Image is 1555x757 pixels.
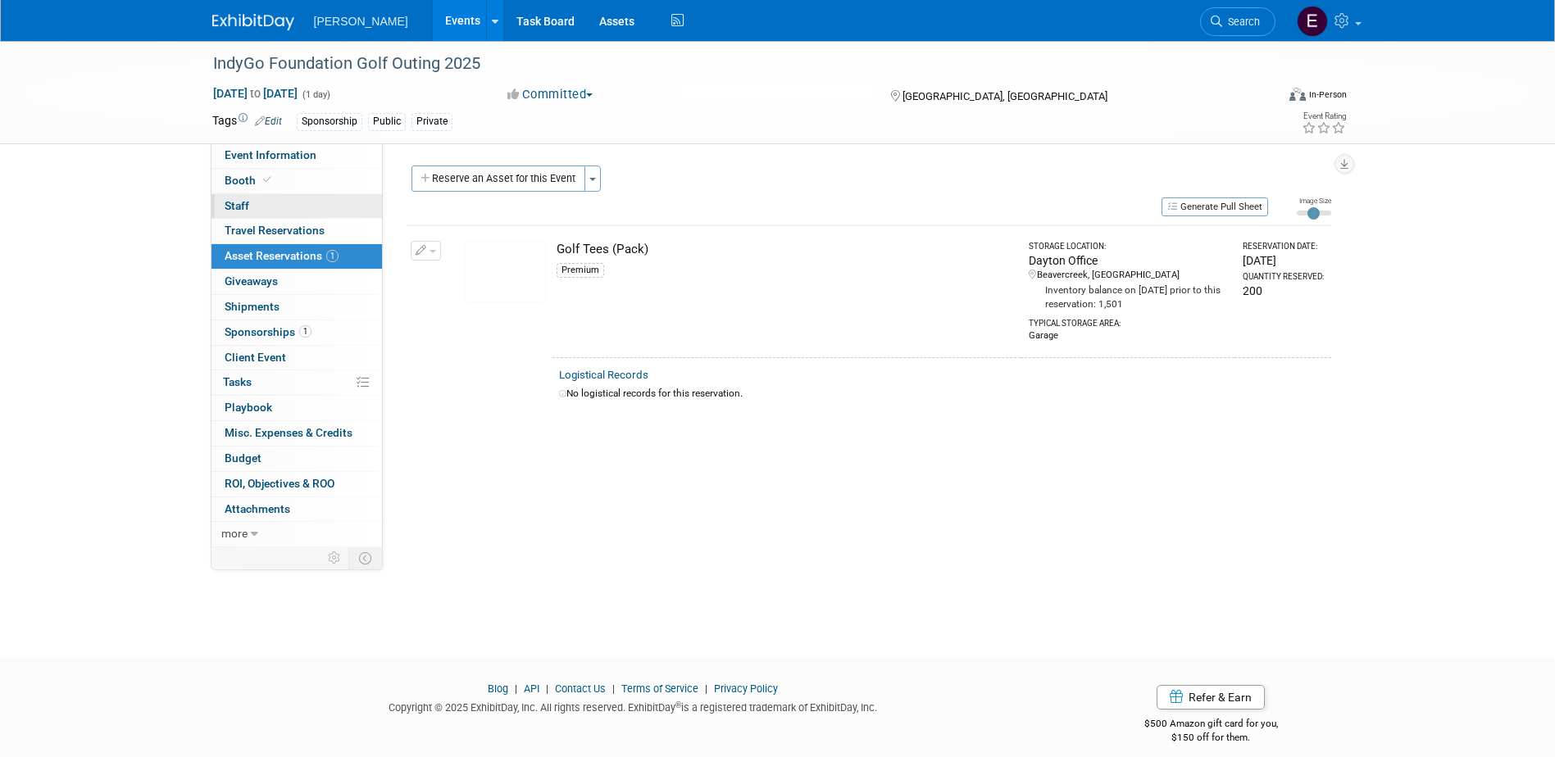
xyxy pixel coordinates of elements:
[248,87,263,100] span: to
[297,113,362,130] div: Sponsorship
[368,113,406,130] div: Public
[511,682,521,695] span: |
[502,86,599,103] button: Committed
[255,116,282,127] a: Edit
[559,387,1325,401] div: No logistical records for this reservation.
[326,250,339,262] span: 1
[225,451,261,465] span: Budget
[1029,329,1229,342] div: Garage
[212,86,298,101] span: [DATE] [DATE]
[621,682,698,695] a: Terms of Service
[1297,6,1328,37] img: Emy Volk
[225,351,286,364] span: Client Event
[559,369,648,381] a: Logistical Records
[557,241,1014,258] div: Golf Tees (Pack)
[225,325,311,338] span: Sponsorships
[1297,196,1331,206] div: Image Size
[1162,197,1268,216] button: Generate Pull Sheet
[225,477,334,490] span: ROI, Objectives & ROO
[211,169,382,193] a: Booth
[212,696,1055,715] div: Copyright © 2025 ExhibitDay, Inc. All rights reserved. ExhibitDay is a registered trademark of Ex...
[314,15,408,28] span: [PERSON_NAME]
[1079,706,1344,744] div: $500 Amazon gift card for you,
[211,370,382,395] a: Tasks
[321,547,349,569] td: Personalize Event Tab Strip
[211,497,382,522] a: Attachments
[1029,282,1229,311] div: Inventory balance on [DATE] prior to this reservation: 1,501
[221,527,248,540] span: more
[701,682,712,695] span: |
[225,426,352,439] span: Misc. Expenses & Credits
[488,682,508,695] a: Blog
[207,49,1251,79] div: IndyGo Foundation Golf Outing 2025
[225,401,272,414] span: Playbook
[465,241,546,302] img: View Images
[1200,7,1275,36] a: Search
[211,295,382,320] a: Shipments
[1029,311,1229,329] div: Typical Storage Area:
[225,502,290,515] span: Attachments
[211,346,382,370] a: Client Event
[211,320,382,345] a: Sponsorships1
[211,446,382,471] a: Budget
[225,274,278,288] span: Giveaways
[223,375,252,388] span: Tasks
[1079,731,1344,745] div: $150 off for them.
[299,325,311,338] span: 1
[608,682,619,695] span: |
[903,90,1107,102] span: [GEOGRAPHIC_DATA], [GEOGRAPHIC_DATA]
[225,174,275,187] span: Booth
[1302,112,1346,120] div: Event Rating
[225,224,325,237] span: Travel Reservations
[211,219,382,243] a: Travel Reservations
[211,421,382,446] a: Misc. Expenses & Credits
[555,682,606,695] a: Contact Us
[1222,16,1260,28] span: Search
[714,682,778,695] a: Privacy Policy
[212,112,282,131] td: Tags
[675,700,681,709] sup: ®
[211,472,382,496] a: ROI, Objectives & ROO
[225,148,316,161] span: Event Information
[211,522,382,546] a: more
[1157,685,1265,709] a: Refer & Earn
[225,300,280,313] span: Shipments
[225,249,339,262] span: Asset Reservations
[225,199,249,212] span: Staff
[1029,241,1229,252] div: Storage Location:
[1179,85,1348,110] div: Event Format
[1029,269,1229,282] div: Beavercreek, [GEOGRAPHIC_DATA]
[1029,252,1229,269] div: Dayton Office
[1243,241,1324,252] div: Reservation Date:
[263,175,271,184] i: Booth reservation complete
[542,682,552,695] span: |
[1243,252,1324,269] div: [DATE]
[1289,88,1306,101] img: Format-Inperson.png
[411,113,452,130] div: Private
[1243,283,1324,299] div: 200
[557,263,604,278] div: Premium
[212,14,294,30] img: ExhibitDay
[1243,271,1324,283] div: Quantity Reserved:
[348,547,382,569] td: Toggle Event Tabs
[211,194,382,219] a: Staff
[301,89,330,100] span: (1 day)
[211,143,382,168] a: Event Information
[411,165,585,192] button: Reserve an Asset for this Event
[211,396,382,420] a: Playbook
[211,270,382,294] a: Giveaways
[1308,88,1347,101] div: In-Person
[524,682,539,695] a: API
[211,244,382,269] a: Asset Reservations1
